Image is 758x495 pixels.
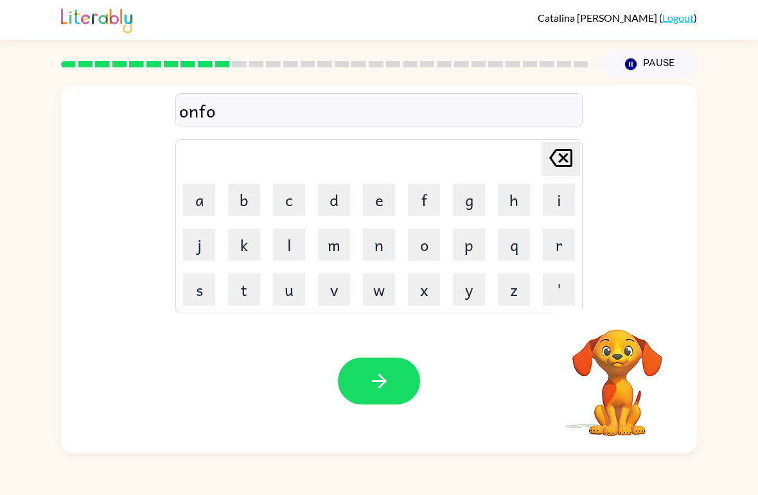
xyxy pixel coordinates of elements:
button: m [318,229,350,261]
button: q [498,229,530,261]
button: h [498,184,530,216]
button: p [453,229,485,261]
button: r [543,229,575,261]
div: onfo [179,97,579,124]
button: k [228,229,260,261]
button: e [363,184,395,216]
button: b [228,184,260,216]
button: ' [543,274,575,306]
button: t [228,274,260,306]
a: Logout [662,12,694,24]
button: u [273,274,305,306]
button: w [363,274,395,306]
button: l [273,229,305,261]
button: a [183,184,215,216]
button: s [183,274,215,306]
button: n [363,229,395,261]
button: o [408,229,440,261]
div: ( ) [538,12,697,24]
button: v [318,274,350,306]
button: y [453,274,485,306]
button: c [273,184,305,216]
button: x [408,274,440,306]
button: f [408,184,440,216]
button: Pause [604,49,697,79]
button: i [543,184,575,216]
img: Literably [61,5,132,33]
video: Your browser must support playing .mp4 files to use Literably. Please try using another browser. [553,309,682,438]
button: d [318,184,350,216]
button: z [498,274,530,306]
button: g [453,184,485,216]
button: j [183,229,215,261]
span: Catalina [PERSON_NAME] [538,12,659,24]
